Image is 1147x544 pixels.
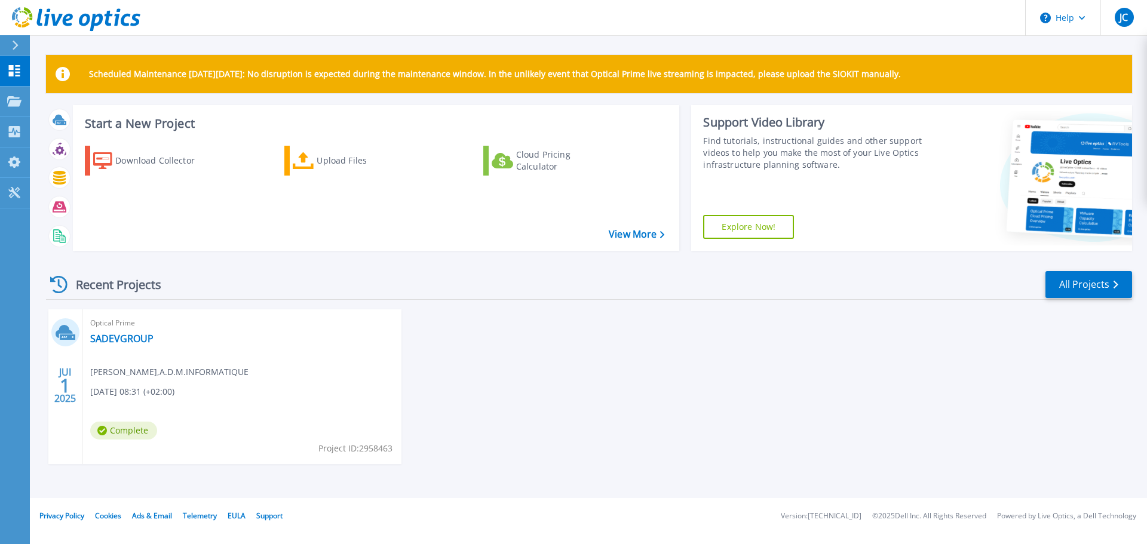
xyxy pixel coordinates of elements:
[60,380,70,391] span: 1
[183,511,217,521] a: Telemetry
[132,511,172,521] a: Ads & Email
[46,270,177,299] div: Recent Projects
[228,511,246,521] a: EULA
[90,365,249,379] span: [PERSON_NAME] , A.D.M.INFORMATIQUE
[85,117,664,130] h3: Start a New Project
[703,215,794,239] a: Explore Now!
[609,229,664,240] a: View More
[516,149,612,173] div: Cloud Pricing Calculator
[256,511,283,521] a: Support
[781,512,861,520] li: Version: [TECHNICAL_ID]
[318,442,392,455] span: Project ID: 2958463
[483,146,617,176] a: Cloud Pricing Calculator
[703,135,928,171] div: Find tutorials, instructional guides and other support videos to help you make the most of your L...
[39,511,84,521] a: Privacy Policy
[95,511,121,521] a: Cookies
[90,385,174,398] span: [DATE] 08:31 (+02:00)
[90,333,154,345] a: SADEVGROUP
[1120,13,1128,22] span: JC
[703,115,928,130] div: Support Video Library
[89,69,901,79] p: Scheduled Maintenance [DATE][DATE]: No disruption is expected during the maintenance window. In t...
[1045,271,1132,298] a: All Projects
[115,149,211,173] div: Download Collector
[85,146,218,176] a: Download Collector
[284,146,418,176] a: Upload Files
[90,422,157,439] span: Complete
[872,512,986,520] li: © 2025 Dell Inc. All Rights Reserved
[997,512,1136,520] li: Powered by Live Optics, a Dell Technology
[317,149,412,173] div: Upload Files
[54,364,76,407] div: JUI 2025
[90,316,394,330] span: Optical Prime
